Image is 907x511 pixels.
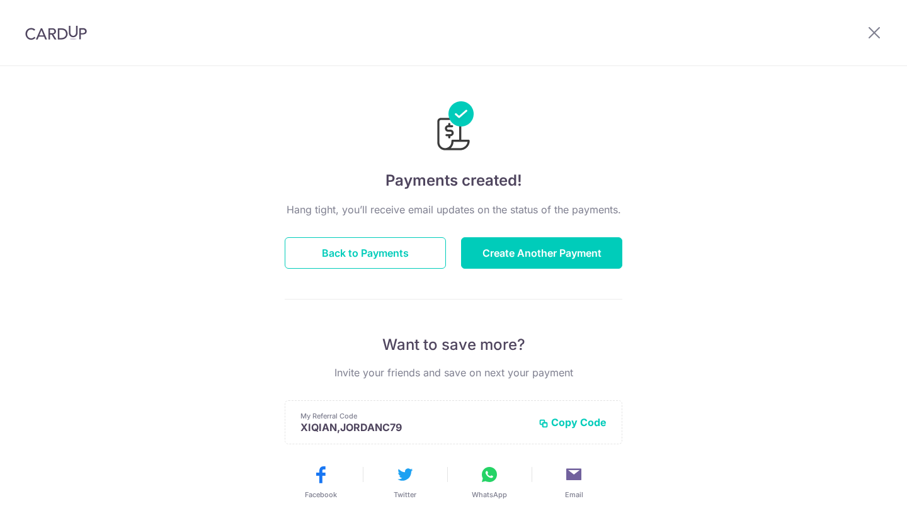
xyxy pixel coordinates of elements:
button: Twitter [368,464,442,500]
button: Facebook [283,464,358,500]
p: My Referral Code [300,411,528,421]
img: Payments [433,101,474,154]
p: Hang tight, you’ll receive email updates on the status of the payments. [285,202,622,217]
button: Create Another Payment [461,237,622,269]
span: Email [565,490,583,500]
span: Facebook [305,490,337,500]
button: WhatsApp [452,464,527,500]
span: Twitter [394,490,416,500]
button: Back to Payments [285,237,446,269]
h4: Payments created! [285,169,622,192]
p: Want to save more? [285,335,622,355]
p: XIQIAN,JORDANC79 [300,421,528,434]
button: Copy Code [539,416,607,429]
img: CardUp [25,25,87,40]
span: WhatsApp [472,490,507,500]
p: Invite your friends and save on next your payment [285,365,622,380]
button: Email [537,464,611,500]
